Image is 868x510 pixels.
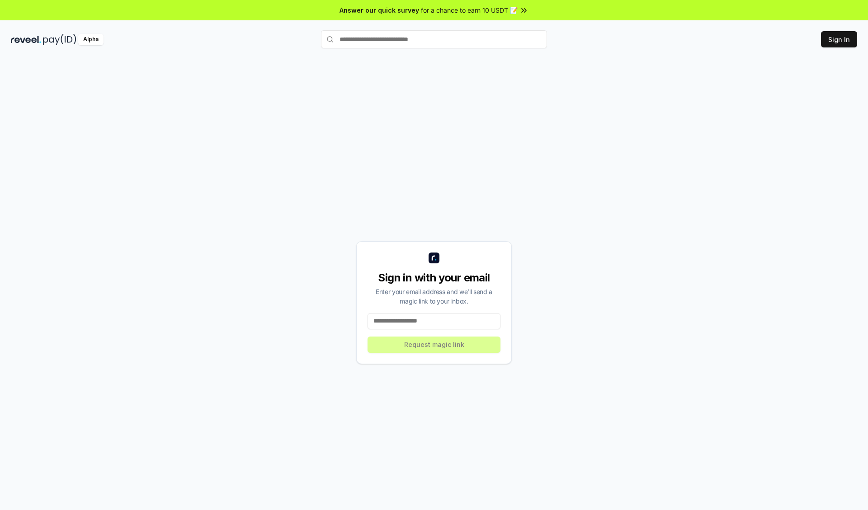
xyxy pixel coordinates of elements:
div: Sign in with your email [368,271,500,285]
img: logo_small [429,253,439,263]
button: Sign In [821,31,857,47]
img: reveel_dark [11,34,41,45]
span: for a chance to earn 10 USDT 📝 [421,5,518,15]
div: Alpha [78,34,104,45]
img: pay_id [43,34,76,45]
div: Enter your email address and we’ll send a magic link to your inbox. [368,287,500,306]
span: Answer our quick survey [340,5,419,15]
